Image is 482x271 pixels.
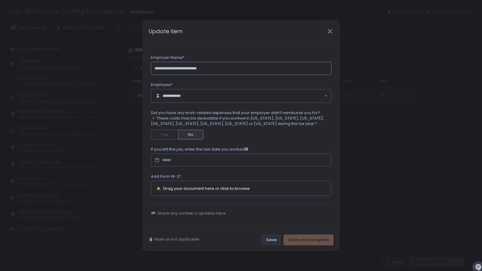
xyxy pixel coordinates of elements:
span: Share any context or updates here [158,211,226,216]
input: Search for option [192,93,324,99]
div: Search for option [151,89,331,102]
span: 🔸 These costs may be deductible if you worked in [US_STATE], [US_STATE], [US_STATE], [US_STATE], ... [151,116,331,126]
span: Employee* [151,82,173,88]
button: No [178,130,203,139]
button: Save [261,234,281,245]
button: Yes [151,130,178,139]
input: Datepicker input [151,154,331,167]
div: Drag your document here or click to browse [163,187,250,190]
span: Did you have any work-related expenses that your employer didn’t reimburse you for? [151,110,331,116]
button: Mark as not applicable [149,237,199,242]
span: If you left this job, enter the last date you worked [151,147,248,152]
span: Mark as not applicable [155,237,199,242]
span: Add Form W-2* [151,174,181,179]
div: Save [266,237,277,243]
span: Employer Name* [151,55,184,60]
div: Close [320,28,340,35]
h1: Update item [149,27,183,35]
